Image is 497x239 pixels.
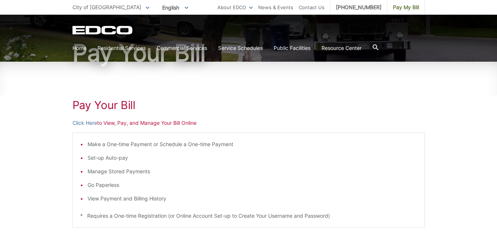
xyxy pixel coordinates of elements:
[72,4,141,10] span: City of [GEOGRAPHIC_DATA]
[72,41,425,65] h1: Pay Your Bill
[88,181,417,189] li: Go Paperless
[88,140,417,148] li: Make a One-time Payment or Schedule a One-time Payment
[157,1,194,14] span: English
[258,3,293,11] a: News & Events
[72,119,97,127] a: Click Here
[322,44,362,52] a: Resource Center
[157,44,207,52] a: Commercial Services
[72,119,425,127] p: to View, Pay, and Manage Your Bill Online
[80,212,417,220] p: * Requires a One-time Registration (or Online Account Set-up to Create Your Username and Password)
[393,3,419,11] span: Pay My Bill
[218,44,263,52] a: Service Schedules
[72,26,134,35] a: EDCD logo. Return to the homepage.
[274,44,310,52] a: Public Facilities
[72,44,86,52] a: Home
[88,195,417,203] li: View Payment and Billing History
[97,44,146,52] a: Residential Services
[299,3,324,11] a: Contact Us
[88,167,417,175] li: Manage Stored Payments
[88,154,417,162] li: Set-up Auto-pay
[72,98,425,112] h1: Pay Your Bill
[217,3,253,11] a: About EDCO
